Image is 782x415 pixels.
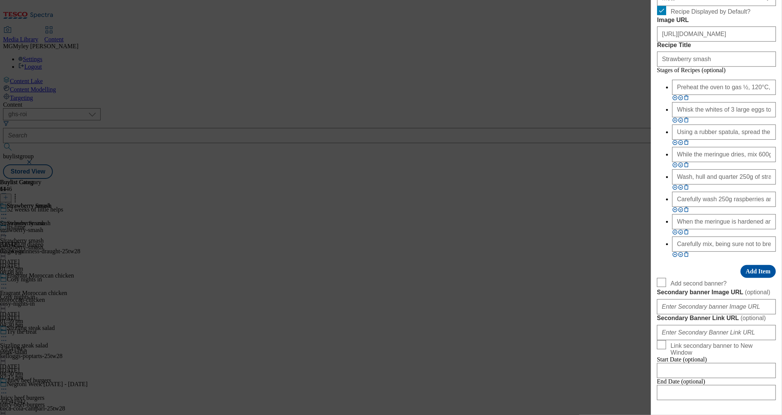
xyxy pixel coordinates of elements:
[657,363,776,378] input: Enter Date
[671,280,727,287] span: Add second banner?
[657,385,776,400] input: Enter Date
[672,192,776,207] input: Enter value
[741,315,766,321] span: ( optional )
[657,52,776,67] input: Enter Recipe Title
[745,289,771,295] span: ( optional )
[657,299,776,314] input: Enter Secondary banner Image URL
[672,125,776,140] input: Enter value
[657,314,776,322] label: Secondary Banner Link URL
[657,378,705,385] span: End Date (optional)
[671,8,750,15] span: Recipe Displayed by Default?
[657,289,776,296] label: Secondary banner Image URL
[657,27,776,42] input: Enter Image URL
[672,237,776,252] input: Enter value
[741,265,776,278] button: Add Item
[672,102,776,117] input: Enter value
[657,17,776,24] label: Image URL
[657,42,776,49] label: Recipe Title
[672,80,776,95] input: Enter value
[657,325,776,340] input: Enter Secondary Banner Link URL
[671,342,773,356] span: Link secondary banner to New Window
[672,214,776,229] input: Enter value
[657,356,707,363] span: Start Date (optional)
[672,147,776,162] input: Enter value
[657,67,726,73] span: Stages of Recipes (optional)
[672,169,776,185] input: Enter value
